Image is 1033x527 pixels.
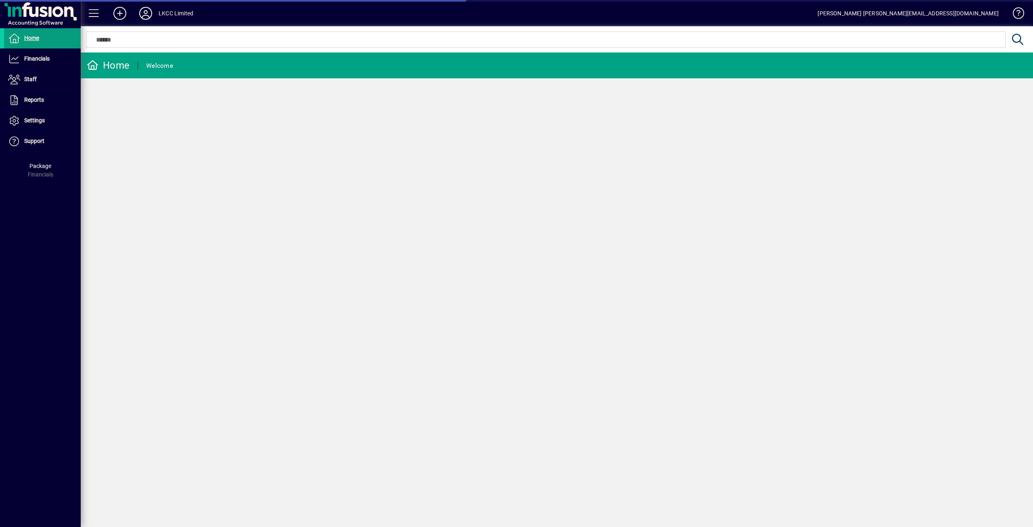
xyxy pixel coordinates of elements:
[4,111,81,131] a: Settings
[24,117,45,124] span: Settings
[24,55,50,62] span: Financials
[818,7,999,20] div: [PERSON_NAME] [PERSON_NAME][EMAIL_ADDRESS][DOMAIN_NAME]
[4,69,81,90] a: Staff
[159,7,193,20] div: LKCC Limited
[107,6,133,21] button: Add
[146,59,173,72] div: Welcome
[4,90,81,110] a: Reports
[87,59,130,72] div: Home
[1007,2,1023,28] a: Knowledge Base
[24,138,44,144] span: Support
[24,35,39,41] span: Home
[133,6,159,21] button: Profile
[4,49,81,69] a: Financials
[24,76,37,82] span: Staff
[29,163,51,169] span: Package
[4,131,81,151] a: Support
[24,97,44,103] span: Reports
